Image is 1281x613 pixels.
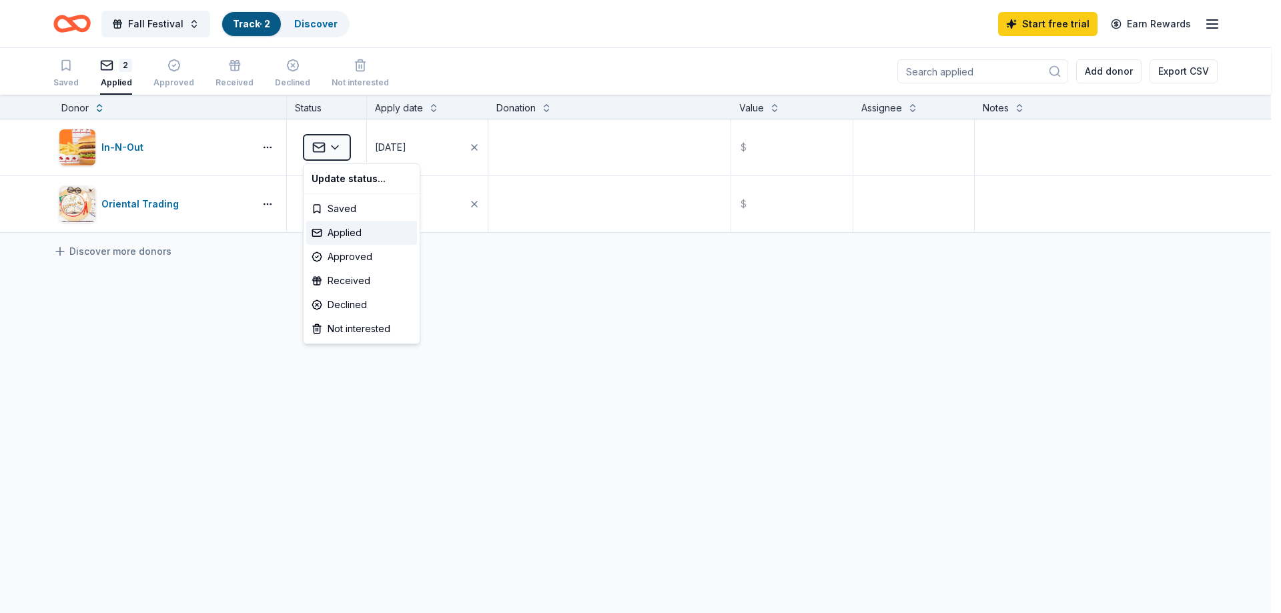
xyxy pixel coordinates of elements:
[306,221,417,245] div: Applied
[306,317,417,341] div: Not interested
[306,197,417,221] div: Saved
[306,245,417,269] div: Approved
[306,269,417,293] div: Received
[306,293,417,317] div: Declined
[306,167,417,191] div: Update status...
